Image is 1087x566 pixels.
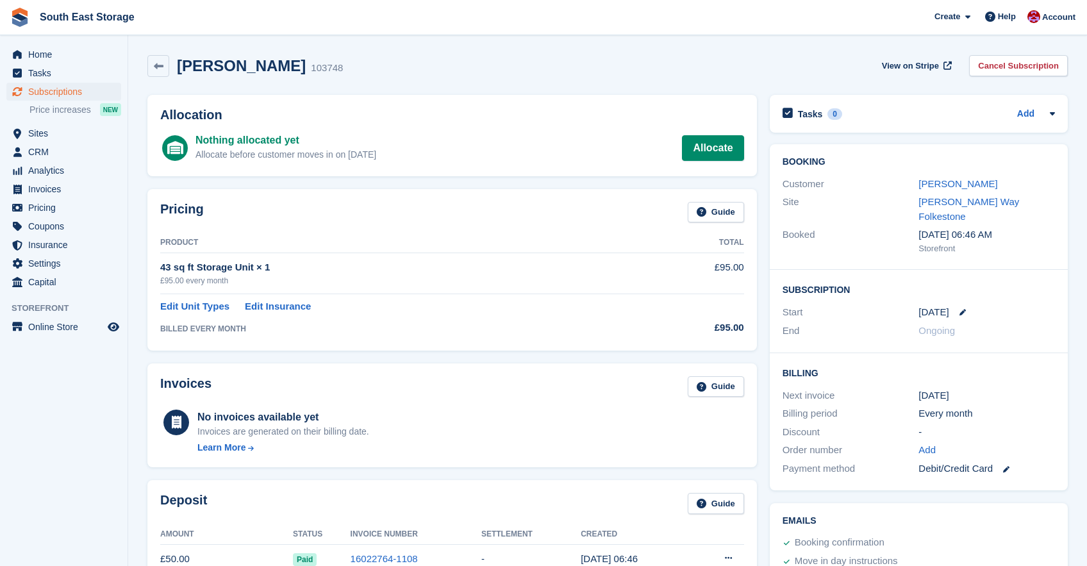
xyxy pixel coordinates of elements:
[581,524,692,545] th: Created
[28,143,105,161] span: CRM
[28,83,105,101] span: Subscriptions
[918,242,1055,255] div: Storefront
[783,388,919,403] div: Next invoice
[783,305,919,320] div: Start
[934,10,960,23] span: Create
[6,217,121,235] a: menu
[783,406,919,421] div: Billing period
[688,376,744,397] a: Guide
[969,55,1068,76] a: Cancel Subscription
[28,254,105,272] span: Settings
[1017,107,1034,122] a: Add
[783,462,919,476] div: Payment method
[649,253,744,294] td: £95.00
[293,553,317,566] span: Paid
[100,103,121,116] div: NEW
[10,8,29,27] img: stora-icon-8386f47178a22dfd0bd8f6a31ec36ba5ce8667c1dd55bd0f319d3a0aa187defe.svg
[29,103,121,117] a: Price increases NEW
[918,178,997,189] a: [PERSON_NAME]
[918,462,1055,476] div: Debit/Credit Card
[28,199,105,217] span: Pricing
[783,443,919,458] div: Order number
[29,104,91,116] span: Price increases
[6,180,121,198] a: menu
[28,64,105,82] span: Tasks
[28,162,105,179] span: Analytics
[918,406,1055,421] div: Every month
[28,217,105,235] span: Coupons
[6,199,121,217] a: menu
[783,177,919,192] div: Customer
[351,553,418,564] a: 16022764-1108
[783,366,1055,379] h2: Billing
[918,388,1055,403] div: [DATE]
[783,283,1055,295] h2: Subscription
[6,124,121,142] a: menu
[6,162,121,179] a: menu
[6,318,121,336] a: menu
[918,443,936,458] a: Add
[918,425,1055,440] div: -
[481,524,581,545] th: Settlement
[6,143,121,161] a: menu
[6,64,121,82] a: menu
[1042,11,1075,24] span: Account
[798,108,823,120] h2: Tasks
[12,302,128,315] span: Storefront
[160,233,649,253] th: Product
[918,196,1019,222] a: [PERSON_NAME] Way Folkestone
[160,299,229,314] a: Edit Unit Types
[160,493,207,514] h2: Deposit
[160,202,204,223] h2: Pricing
[245,299,311,314] a: Edit Insurance
[783,195,919,224] div: Site
[160,323,649,335] div: BILLED EVERY MONTH
[197,441,369,454] a: Learn More
[197,425,369,438] div: Invoices are generated on their billing date.
[649,320,744,335] div: £95.00
[35,6,140,28] a: South East Storage
[160,524,293,545] th: Amount
[682,135,743,161] a: Allocate
[6,254,121,272] a: menu
[882,60,939,72] span: View on Stripe
[197,410,369,425] div: No invoices available yet
[160,260,649,275] div: 43 sq ft Storage Unit × 1
[6,273,121,291] a: menu
[6,83,121,101] a: menu
[160,275,649,287] div: £95.00 every month
[918,305,949,320] time: 2025-08-29 00:00:00 UTC
[28,273,105,291] span: Capital
[160,108,744,122] h2: Allocation
[918,325,955,336] span: Ongoing
[783,157,1055,167] h2: Booking
[688,202,744,223] a: Guide
[106,319,121,335] a: Preview store
[6,46,121,63] a: menu
[795,535,884,551] div: Booking confirmation
[877,55,954,76] a: View on Stripe
[197,441,245,454] div: Learn More
[28,236,105,254] span: Insurance
[28,124,105,142] span: Sites
[827,108,842,120] div: 0
[195,133,376,148] div: Nothing allocated yet
[783,516,1055,526] h2: Emails
[783,324,919,338] div: End
[783,228,919,254] div: Booked
[28,180,105,198] span: Invoices
[311,61,343,76] div: 103748
[688,493,744,514] a: Guide
[351,524,481,545] th: Invoice Number
[195,148,376,162] div: Allocate before customer moves in on [DATE]
[293,524,351,545] th: Status
[1027,10,1040,23] img: Roger Norris
[177,57,306,74] h2: [PERSON_NAME]
[6,236,121,254] a: menu
[160,376,212,397] h2: Invoices
[28,46,105,63] span: Home
[581,553,638,564] time: 2025-08-27 05:46:10 UTC
[649,233,744,253] th: Total
[783,425,919,440] div: Discount
[998,10,1016,23] span: Help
